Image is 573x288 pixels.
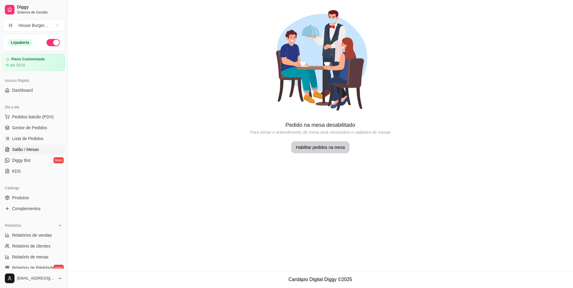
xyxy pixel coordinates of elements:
div: Loja aberta [8,39,33,46]
a: Dashboard [2,85,65,95]
a: Complementos [2,204,65,213]
span: Dashboard [12,87,33,93]
span: Relatórios de vendas [12,232,52,238]
a: DiggySistema de Gestão [2,2,65,17]
a: Diggy Botnovo [2,155,65,165]
a: Relatório de mesas [2,252,65,262]
a: Relatório de clientes [2,241,65,251]
span: Relatório de fidelidade [12,265,54,271]
footer: Cardápio Digital Diggy © 2025 [68,271,573,288]
a: Relatórios de vendas [2,230,65,240]
button: Alterar Status [47,39,60,46]
button: Pedidos balcão (PDV) [2,112,65,122]
button: Habilitar pedidos na mesa [291,141,350,153]
article: Para iniciar o antendimento de mesa será necessário o cadastro de mesas [68,129,573,135]
span: Relatório de clientes [12,243,50,249]
span: Relatório de mesas [12,254,49,260]
span: Produtos [12,195,29,201]
article: até 25/10 [10,63,25,68]
div: Catálogo [2,183,65,193]
span: KDS [12,168,21,174]
a: Relatório de fidelidadenovo [2,263,65,273]
button: Select a team [2,19,65,31]
span: [EMAIL_ADDRESS][DOMAIN_NAME] [17,276,55,281]
div: House Burger ... [18,22,48,28]
a: Plano Customizadoaté 25/10 [2,54,65,71]
span: Diggy [17,5,63,10]
span: H [8,22,14,28]
a: Produtos [2,193,65,203]
article: Plano Customizado [11,57,45,62]
span: Lista de Pedidos [12,136,43,142]
span: Sistema de Gestão [17,10,63,15]
span: Salão / Mesas [12,146,39,152]
span: Relatórios [5,223,21,228]
span: Gestor de Pedidos [12,125,47,131]
button: [EMAIL_ADDRESS][DOMAIN_NAME] [2,271,65,286]
a: Lista de Pedidos [2,134,65,143]
a: Salão / Mesas [2,145,65,154]
a: Gestor de Pedidos [2,123,65,133]
span: Complementos [12,206,40,212]
span: Pedidos balcão (PDV) [12,114,54,120]
span: Diggy Bot [12,157,31,163]
article: Pedido na mesa desabilitado [68,121,573,129]
div: Dia a dia [2,102,65,112]
div: Acesso Rápido [2,76,65,85]
a: KDS [2,166,65,176]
